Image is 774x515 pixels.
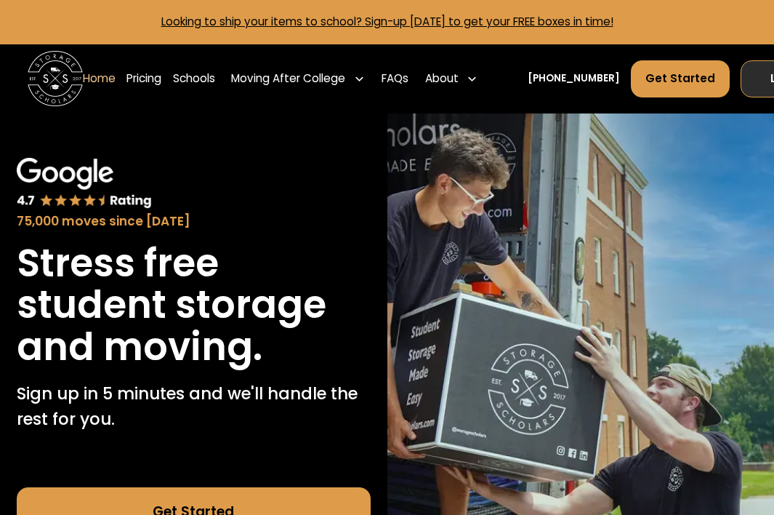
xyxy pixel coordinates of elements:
[231,71,345,87] div: Moving After College
[631,60,730,97] a: Get Started
[126,60,161,98] a: Pricing
[528,71,620,86] a: [PHONE_NUMBER]
[419,60,483,98] div: About
[173,60,215,98] a: Schools
[83,60,116,98] a: Home
[425,71,459,87] div: About
[382,60,408,98] a: FAQs
[17,212,371,231] div: 75,000 moves since [DATE]
[17,158,152,209] img: Google 4.7 star rating
[28,51,83,106] img: Storage Scholars main logo
[17,242,371,368] h1: Stress free student storage and moving.
[161,14,613,29] a: Looking to ship your items to school? Sign-up [DATE] to get your FREE boxes in time!
[226,60,371,98] div: Moving After College
[17,381,371,431] p: Sign up in 5 minutes and we'll handle the rest for you.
